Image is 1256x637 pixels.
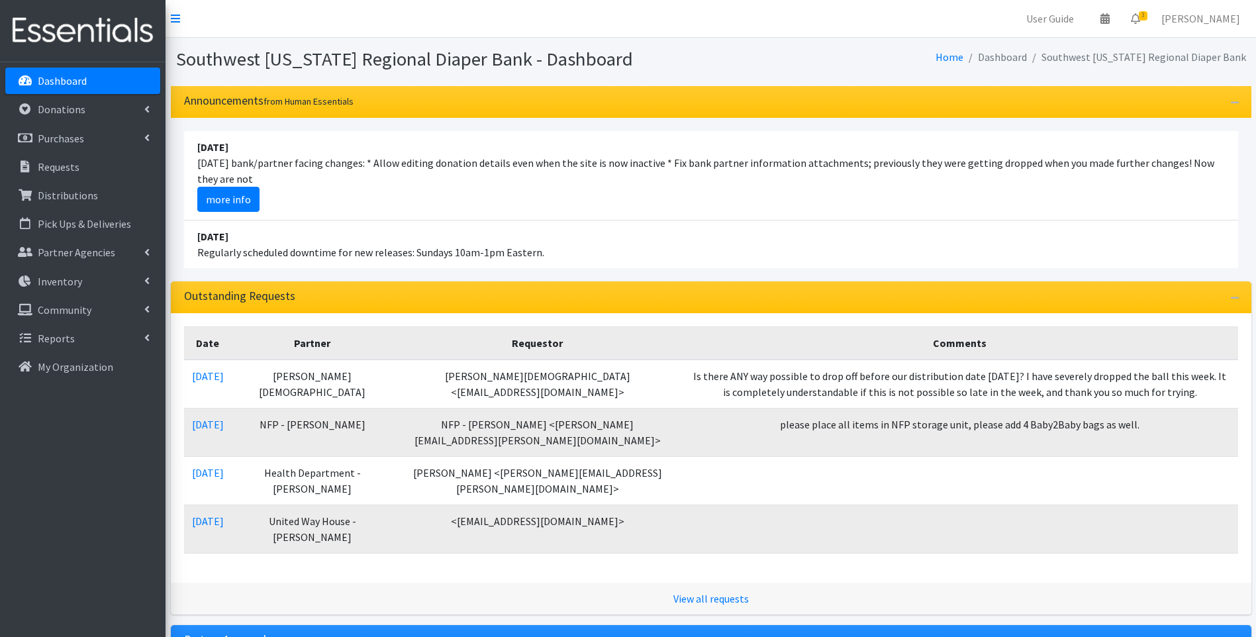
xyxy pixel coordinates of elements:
[5,211,160,237] a: Pick Ups & Deliveries
[1151,5,1251,32] a: [PERSON_NAME]
[393,456,682,505] td: [PERSON_NAME] <[PERSON_NAME][EMAIL_ADDRESS][PERSON_NAME][DOMAIN_NAME]>
[5,268,160,295] a: Inventory
[232,505,393,553] td: United Way House - [PERSON_NAME]
[184,289,295,303] h3: Outstanding Requests
[184,326,232,360] th: Date
[936,50,963,64] a: Home
[176,48,706,71] h1: Southwest [US_STATE] Regional Diaper Bank - Dashboard
[5,125,160,152] a: Purchases
[5,182,160,209] a: Distributions
[38,160,79,173] p: Requests
[5,154,160,180] a: Requests
[38,303,91,317] p: Community
[184,220,1238,268] li: Regularly scheduled downtime for new releases: Sundays 10am-1pm Eastern.
[232,408,393,456] td: NFP - [PERSON_NAME]
[5,325,160,352] a: Reports
[38,132,84,145] p: Purchases
[38,217,131,230] p: Pick Ups & Deliveries
[232,456,393,505] td: Health Department - [PERSON_NAME]
[38,360,113,373] p: My Organization
[5,9,160,53] img: HumanEssentials
[5,96,160,122] a: Donations
[393,505,682,553] td: <[EMAIL_ADDRESS][DOMAIN_NAME]>
[192,418,224,431] a: [DATE]
[192,369,224,383] a: [DATE]
[1016,5,1085,32] a: User Guide
[197,187,260,212] a: more info
[5,297,160,323] a: Community
[264,95,354,107] small: from Human Essentials
[1120,5,1151,32] a: 3
[682,326,1238,360] th: Comments
[393,360,682,409] td: [PERSON_NAME][DEMOGRAPHIC_DATA] <[EMAIL_ADDRESS][DOMAIN_NAME]>
[192,466,224,479] a: [DATE]
[38,246,115,259] p: Partner Agencies
[192,514,224,528] a: [DATE]
[682,408,1238,456] td: please place all items in NFP storage unit, please add 4 Baby2Baby bags as well.
[184,131,1238,220] li: [DATE] bank/partner facing changes: * Allow editing donation details even when the site is now in...
[5,354,160,380] a: My Organization
[393,326,682,360] th: Requestor
[38,332,75,345] p: Reports
[673,592,749,605] a: View all requests
[197,230,228,243] strong: [DATE]
[393,408,682,456] td: NFP - [PERSON_NAME] <[PERSON_NAME][EMAIL_ADDRESS][PERSON_NAME][DOMAIN_NAME]>
[682,360,1238,409] td: Is there ANY way possible to drop off before our distribution date [DATE]? I have severely droppe...
[232,360,393,409] td: [PERSON_NAME][DEMOGRAPHIC_DATA]
[38,74,87,87] p: Dashboard
[232,326,393,360] th: Partner
[184,94,354,108] h3: Announcements
[38,103,85,116] p: Donations
[5,68,160,94] a: Dashboard
[38,275,82,288] p: Inventory
[1139,11,1147,21] span: 3
[197,140,228,154] strong: [DATE]
[963,48,1027,67] li: Dashboard
[5,239,160,266] a: Partner Agencies
[1027,48,1246,67] li: Southwest [US_STATE] Regional Diaper Bank
[38,189,98,202] p: Distributions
